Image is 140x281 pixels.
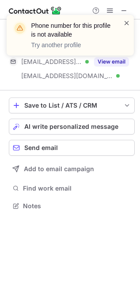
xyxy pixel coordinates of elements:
[24,102,119,109] div: Save to List / ATS / CRM
[9,161,135,177] button: Add to email campaign
[31,21,113,39] header: Phone number for this profile is not available
[9,119,135,135] button: AI write personalized message
[24,123,118,130] span: AI write personalized message
[24,144,58,151] span: Send email
[9,200,135,212] button: Notes
[24,165,94,172] span: Add to email campaign
[9,140,135,156] button: Send email
[21,72,113,80] span: [EMAIL_ADDRESS][DOMAIN_NAME]
[9,182,135,195] button: Find work email
[9,5,62,16] img: ContactOut v5.3.10
[23,184,131,192] span: Find work email
[31,41,113,49] p: Try another profile
[13,21,27,35] img: warning
[9,97,135,113] button: save-profile-one-click
[23,202,131,210] span: Notes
